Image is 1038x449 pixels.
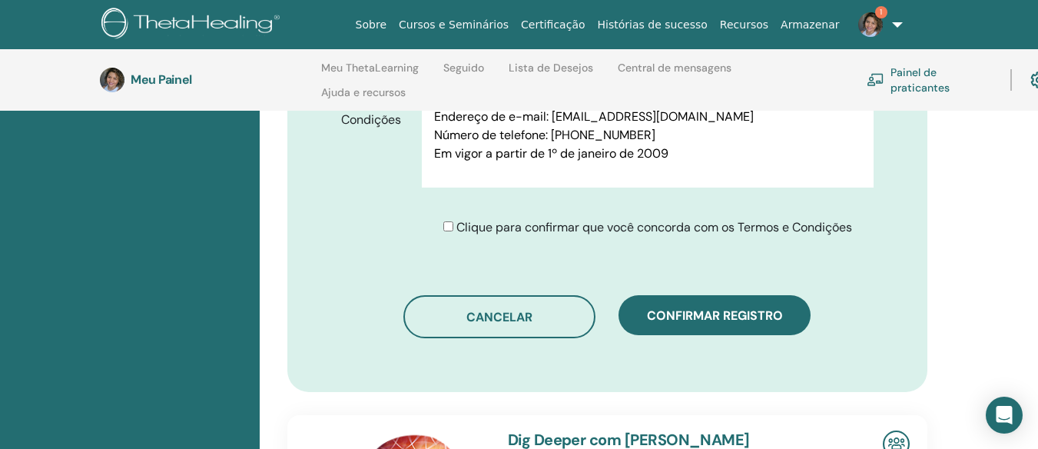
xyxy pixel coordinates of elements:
font: Meu ThetaLearning [321,61,419,75]
a: Meu ThetaLearning [321,62,419,86]
button: Confirmar registro [618,295,811,335]
font: Sobre [356,18,386,31]
font: Painel de praticantes [890,66,950,95]
font: Certificação [521,18,585,31]
button: Cancelar [403,295,595,338]
img: default.jpg [858,12,883,37]
div: Open Intercom Messenger [986,397,1023,434]
font: Seguido [443,61,484,75]
font: Endereço de e-mail: [EMAIL_ADDRESS][DOMAIN_NAME] [434,108,754,125]
font: Cursos e Seminários [399,18,509,31]
a: Histórias de sucesso [592,11,714,39]
font: Central de mensagens [618,61,731,75]
a: Ajuda e recursos [321,86,406,111]
font: Lista de Desejos [509,61,593,75]
img: logo.png [101,8,285,42]
font: Em vigor a partir de 1º de janeiro de 2009 [434,145,668,161]
a: Lista de Desejos [509,62,593,86]
a: Certificação [515,11,591,39]
a: Recursos [714,11,774,39]
font: Cancelar [466,309,532,325]
a: Painel de praticantes [867,63,992,97]
font: Termos e Condições [341,93,401,128]
font: 1 [880,7,882,17]
a: Seguido [443,62,484,86]
font: Ajuda e recursos [321,85,406,99]
font: Meu Painel [131,72,192,88]
font: Armazenar [781,18,839,31]
font: Clique para confirmar que você concorda com os Termos e Condições [456,219,852,235]
a: Central de mensagens [618,62,731,86]
font: Recursos [720,18,768,31]
font: Número de telefone: [PHONE_NUMBER] [434,127,655,143]
img: chalkboard-teacher.svg [867,73,884,86]
a: Armazenar [774,11,845,39]
font: Confirmar registro [647,308,783,324]
img: default.jpg [100,68,124,92]
a: Sobre [350,11,393,39]
a: Cursos e Seminários [393,11,515,39]
font: Histórias de sucesso [598,18,708,31]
